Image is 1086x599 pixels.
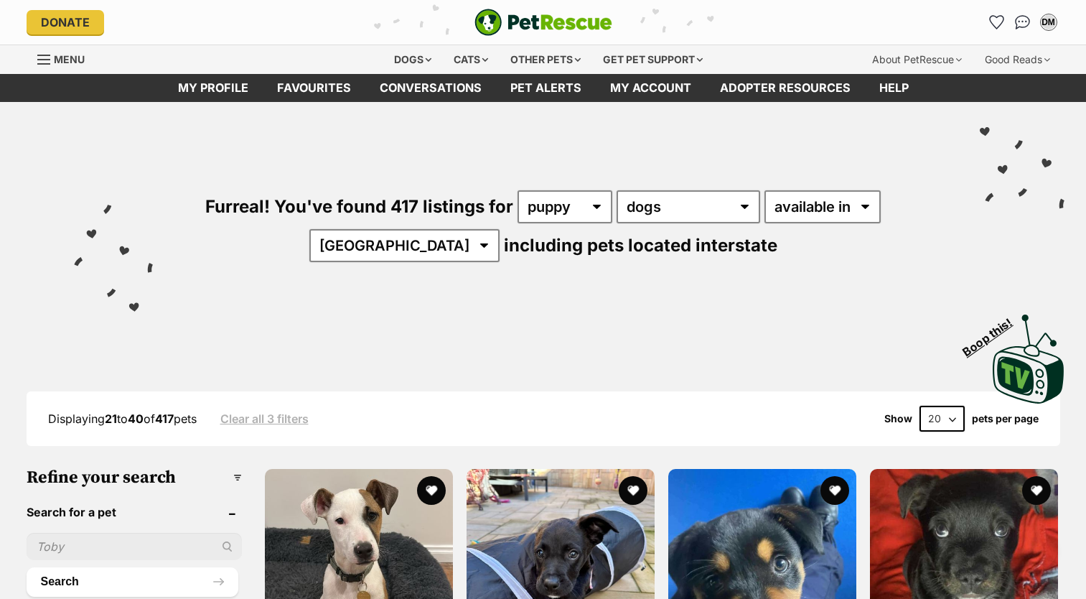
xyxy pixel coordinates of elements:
div: Get pet support [593,45,713,74]
div: Other pets [500,45,591,74]
a: My profile [164,74,263,102]
div: Good Reads [975,45,1060,74]
div: About PetRescue [862,45,972,74]
button: favourite [417,476,446,505]
span: Displaying to of pets [48,412,197,426]
div: DM [1041,15,1056,29]
div: Cats [444,45,498,74]
a: Adopter resources [706,74,865,102]
header: Search for a pet [27,506,242,519]
button: favourite [1023,476,1052,505]
img: chat-41dd97257d64d25036548639549fe6c8038ab92f7586957e7f3b1b290dea8141.svg [1015,15,1030,29]
a: Pet alerts [496,74,596,102]
strong: 417 [155,412,174,426]
strong: 21 [105,412,117,426]
button: favourite [619,476,647,505]
span: Boop this! [960,307,1026,358]
a: Clear all 3 filters [220,412,309,425]
a: Donate [27,10,104,34]
span: Show [884,413,912,424]
a: Favourites [263,74,365,102]
strong: 40 [128,412,144,426]
label: pets per page [972,413,1039,424]
span: Furreal! You've found 417 listings for [205,196,513,217]
a: My account [596,74,706,102]
a: Help [865,74,923,102]
a: PetRescue [474,9,612,36]
span: including pets located interstate [504,235,777,256]
ul: Account quick links [986,11,1060,34]
a: Favourites [986,11,1008,34]
a: Boop this! [993,302,1064,407]
button: My account [1037,11,1060,34]
button: favourite [820,476,849,505]
input: Toby [27,533,242,560]
a: Conversations [1011,11,1034,34]
a: Menu [37,45,95,71]
img: logo-e224e6f780fb5917bec1dbf3a21bbac754714ae5b6737aabdf751b685950b380.svg [474,9,612,36]
iframe: Help Scout Beacon - Open [982,527,1057,570]
div: Dogs [384,45,441,74]
span: Menu [54,53,85,65]
h3: Refine your search [27,468,242,488]
img: PetRescue TV logo [993,315,1064,404]
a: conversations [365,74,496,102]
button: Search [27,567,238,596]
